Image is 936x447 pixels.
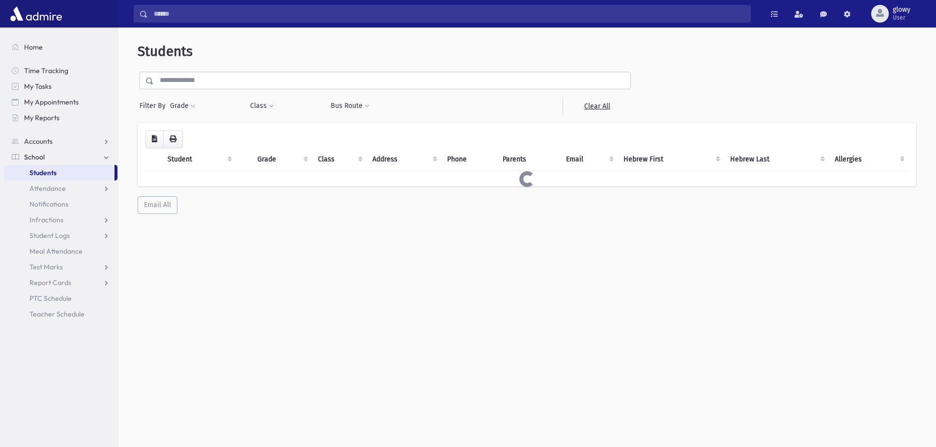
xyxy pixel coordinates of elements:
span: Notifications [29,200,68,209]
th: Class [312,148,367,171]
a: Time Tracking [4,63,117,79]
th: Hebrew First [618,148,724,171]
span: Teacher Schedule [29,310,85,318]
span: User [893,14,910,22]
a: Meal Attendance [4,243,117,259]
th: Parents [497,148,560,171]
th: Student [162,148,236,171]
span: Filter By [140,101,170,111]
a: My Appointments [4,94,117,110]
th: Grade [252,148,312,171]
span: PTC Schedule [29,294,72,303]
a: Teacher Schedule [4,306,117,322]
button: Email All [138,196,177,214]
button: Bus Route [330,97,370,115]
a: PTC Schedule [4,290,117,306]
span: My Tasks [24,82,52,91]
a: Attendance [4,181,117,196]
span: Home [24,43,43,52]
button: Grade [170,97,196,115]
span: Student Logs [29,231,70,240]
a: Report Cards [4,275,117,290]
a: Clear All [563,97,631,115]
span: My Reports [24,113,59,122]
input: Search [148,5,750,23]
a: My Reports [4,110,117,126]
span: Test Marks [29,263,63,271]
button: CSV [145,131,164,148]
span: Accounts [24,137,53,146]
span: Attendance [29,184,66,193]
span: Report Cards [29,278,71,287]
span: Students [138,43,193,59]
a: Home [4,39,117,55]
a: Notifications [4,196,117,212]
th: Address [367,148,441,171]
span: glowy [893,6,910,14]
th: Hebrew Last [724,148,829,171]
a: Infractions [4,212,117,228]
span: Time Tracking [24,66,68,75]
a: School [4,149,117,165]
span: School [24,153,45,161]
span: Meal Attendance [29,247,83,256]
th: Allergies [829,148,908,171]
span: My Appointments [24,98,79,106]
button: Print [163,131,183,148]
th: Phone [441,148,497,171]
span: Students [29,168,57,177]
a: Accounts [4,133,117,149]
span: Infractions [29,215,63,224]
button: Class [250,97,274,115]
th: Email [560,148,618,171]
a: Students [4,165,114,181]
a: Test Marks [4,259,117,275]
a: My Tasks [4,79,117,94]
a: Student Logs [4,228,117,243]
img: AdmirePro [8,4,64,24]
